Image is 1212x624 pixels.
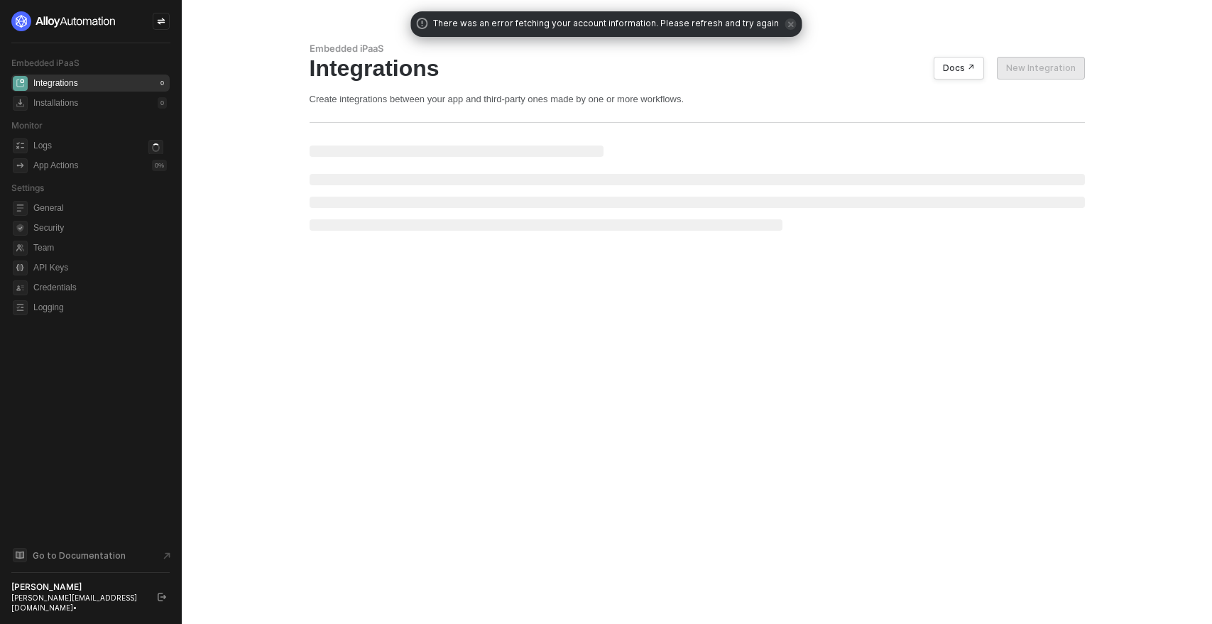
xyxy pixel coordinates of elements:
div: 0 % [152,160,167,171]
div: [PERSON_NAME][EMAIL_ADDRESS][DOMAIN_NAME] • [11,593,145,613]
span: security [13,221,28,236]
div: Create integrations between your app and third-party ones made by one or more workflows. [310,93,1085,105]
span: integrations [13,76,28,91]
span: Embedded iPaaS [11,58,80,68]
div: [PERSON_NAME] [11,581,145,593]
span: Logging [33,299,167,316]
span: installations [13,96,28,111]
span: There was an error fetching your account information. Please refresh and try again [433,17,779,31]
span: Team [33,239,167,256]
span: icon-swap [157,17,165,26]
a: Knowledge Base [11,547,170,564]
button: Docs ↗ [934,57,984,80]
span: General [33,199,167,217]
span: api-key [13,261,28,275]
div: 0 [158,77,167,89]
div: Embedded iPaaS [310,43,1085,55]
span: logout [158,593,166,601]
button: New Integration [997,57,1085,80]
span: icon-loader [148,140,163,155]
img: logo [11,11,116,31]
span: icon-close [785,18,796,30]
span: general [13,201,28,216]
div: Docs ↗ [943,62,975,74]
a: logo [11,11,170,31]
span: documentation [13,548,27,562]
div: Integrations [310,55,1085,82]
span: document-arrow [160,549,174,563]
span: Credentials [33,279,167,296]
span: icon-app-actions [13,158,28,173]
div: Logs [33,140,52,152]
div: Integrations [33,77,78,89]
span: logging [13,300,28,315]
span: icon-logs [13,138,28,153]
div: App Actions [33,160,78,172]
span: credentials [13,280,28,295]
div: Installations [33,97,78,109]
div: 0 [158,97,167,109]
span: Monitor [11,120,43,131]
span: Go to Documentation [33,549,126,562]
span: team [13,241,28,256]
span: Settings [11,182,44,193]
span: Security [33,219,167,236]
span: icon-exclamation [416,18,427,29]
span: API Keys [33,259,167,276]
